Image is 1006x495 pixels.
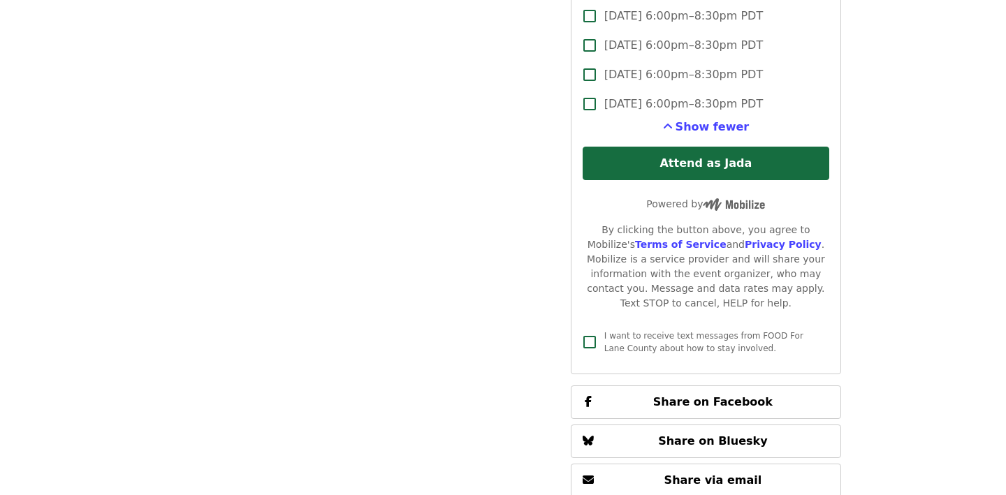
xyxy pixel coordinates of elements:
[635,239,727,250] a: Terms of Service
[583,223,829,311] div: By clicking the button above, you agree to Mobilize's and . Mobilize is a service provider and wi...
[571,424,841,458] button: Share on Bluesky
[571,385,841,419] button: Share on Facebook
[703,198,765,211] img: Powered by Mobilize
[604,66,763,83] span: [DATE] 6:00pm–8:30pm PDT
[676,120,750,133] span: Show fewer
[664,473,762,487] span: Share via email
[604,37,763,54] span: [DATE] 6:00pm–8:30pm PDT
[745,239,822,250] a: Privacy Policy
[604,8,763,24] span: [DATE] 6:00pm–8:30pm PDT
[646,198,765,209] span: Powered by
[658,434,768,448] span: Share on Bluesky
[583,147,829,180] button: Attend as Jada
[604,96,763,112] span: [DATE] 6:00pm–8:30pm PDT
[663,119,750,135] button: See more timeslots
[653,395,773,408] span: Share on Facebook
[604,331,803,353] span: I want to receive text messages from FOOD For Lane County about how to stay involved.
